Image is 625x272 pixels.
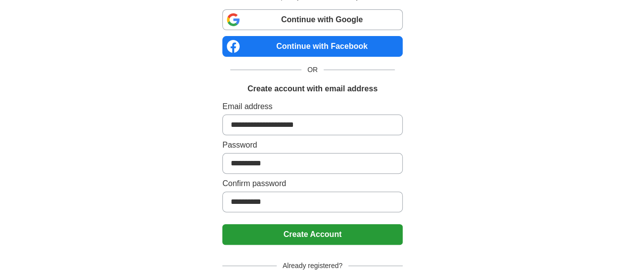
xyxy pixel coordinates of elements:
h1: Create account with email address [248,83,377,95]
label: Email address [222,101,403,113]
a: Continue with Facebook [222,36,403,57]
span: Already registered? [277,261,348,271]
label: Password [222,139,403,151]
label: Confirm password [222,178,403,190]
span: OR [301,65,324,75]
button: Create Account [222,224,403,245]
a: Continue with Google [222,9,403,30]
